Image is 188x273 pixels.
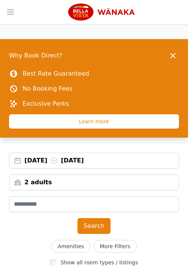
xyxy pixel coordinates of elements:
[9,48,62,63] span: Why Book Direct?
[67,3,139,21] img: Bella Vista Wanaka
[9,178,179,187] div: 2 adults
[23,69,89,78] p: Best Rate Guaranteed
[93,240,136,253] span: More Filters
[77,218,111,234] button: Search
[23,99,69,108] p: Exclusive Perks
[24,156,179,165] div: [DATE] [DATE]
[23,84,73,93] p: No Booking Fees
[61,259,138,265] label: Show all room types / listings
[9,114,179,129] span: Learn more
[51,240,90,253] button: Amenities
